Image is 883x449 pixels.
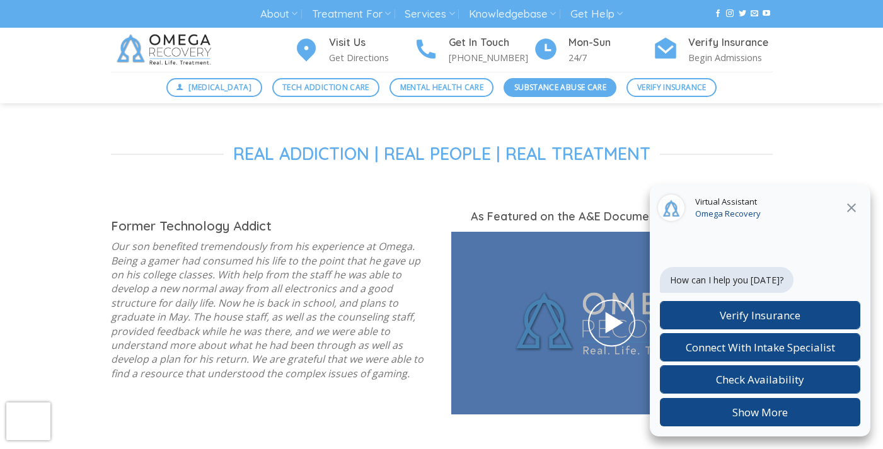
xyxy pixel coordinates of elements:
[449,35,533,51] h4: Get In Touch
[726,9,734,18] a: Follow on Instagram
[637,81,707,93] span: Verify Insurance
[400,81,483,93] span: Mental Health Care
[282,81,369,93] span: Tech Addiction Care
[413,35,533,65] a: Get In Touch [PHONE_NUMBER]
[451,208,773,226] h4: As Featured on the A&E Documentary
[653,35,773,65] a: Verify Insurance Begin Admissions
[260,3,297,26] a: About
[111,219,432,233] h3: Former Technology Addict
[294,35,413,65] a: Visit Us Get Directions
[751,9,758,18] a: Send us an email
[166,78,262,97] a: [MEDICAL_DATA]
[570,3,623,26] a: Get Help
[233,143,650,165] span: Real Addiction | Real People | Real Treatment
[111,239,432,380] p: Our son benefited tremendously from his experience at Omega. Being a gamer had consumed his life ...
[763,9,770,18] a: Follow on YouTube
[568,50,653,65] p: 24/7
[626,78,717,97] a: Verify Insurance
[329,35,413,51] h4: Visit Us
[714,9,722,18] a: Follow on Facebook
[272,78,380,97] a: Tech Addiction Care
[449,50,533,65] p: [PHONE_NUMBER]
[688,50,773,65] p: Begin Admissions
[469,3,556,26] a: Knowledgebase
[504,78,616,97] a: Substance Abuse Care
[111,28,221,72] img: Omega Recovery
[739,9,746,18] a: Follow on Twitter
[688,35,773,51] h4: Verify Insurance
[568,35,653,51] h4: Mon-Sun
[312,3,391,26] a: Treatment For
[329,50,413,65] p: Get Directions
[405,3,454,26] a: Services
[514,81,606,93] span: Substance Abuse Care
[188,81,251,93] span: [MEDICAL_DATA]
[390,78,493,97] a: Mental Health Care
